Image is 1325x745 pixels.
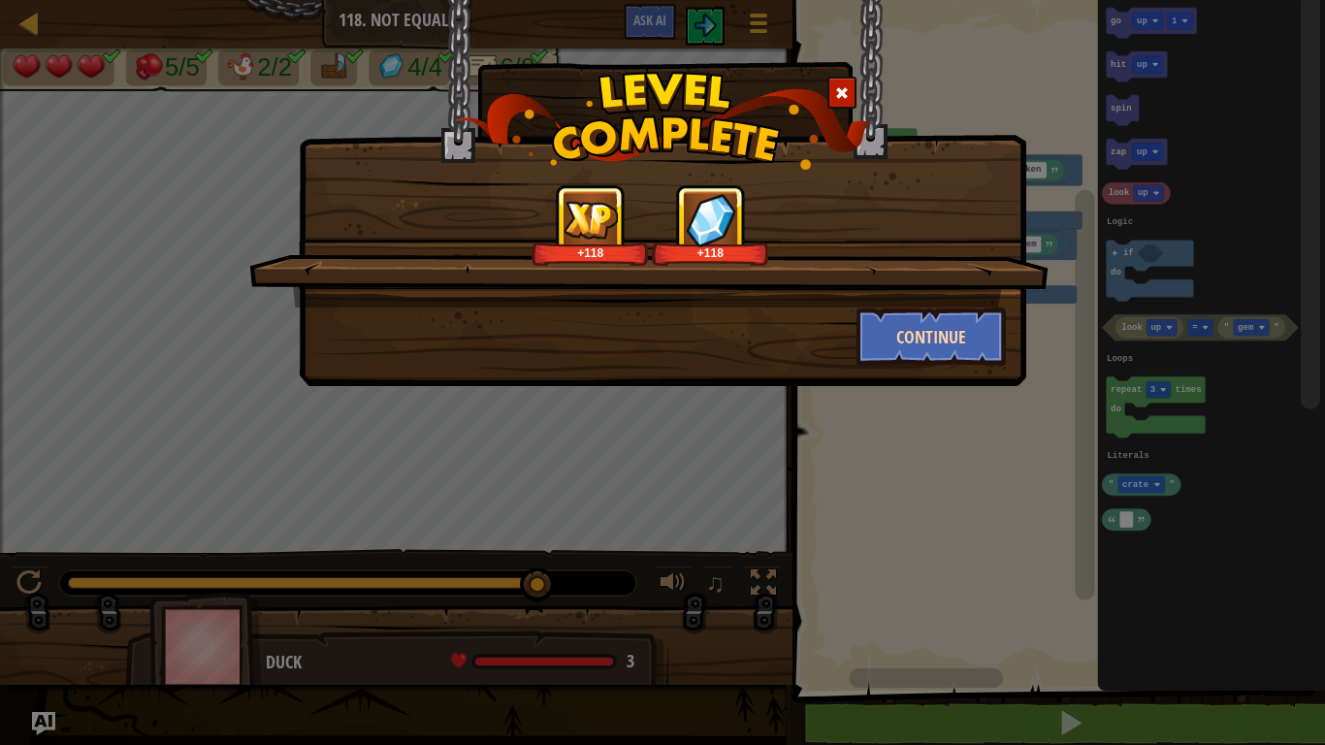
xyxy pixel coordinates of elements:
[535,245,645,260] div: +118
[856,308,1007,366] button: Continue
[686,193,736,246] img: reward_icon_gems.png
[455,72,871,170] img: level_complete.png
[656,245,765,260] div: +118
[564,201,618,239] img: reward_icon_xp.png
